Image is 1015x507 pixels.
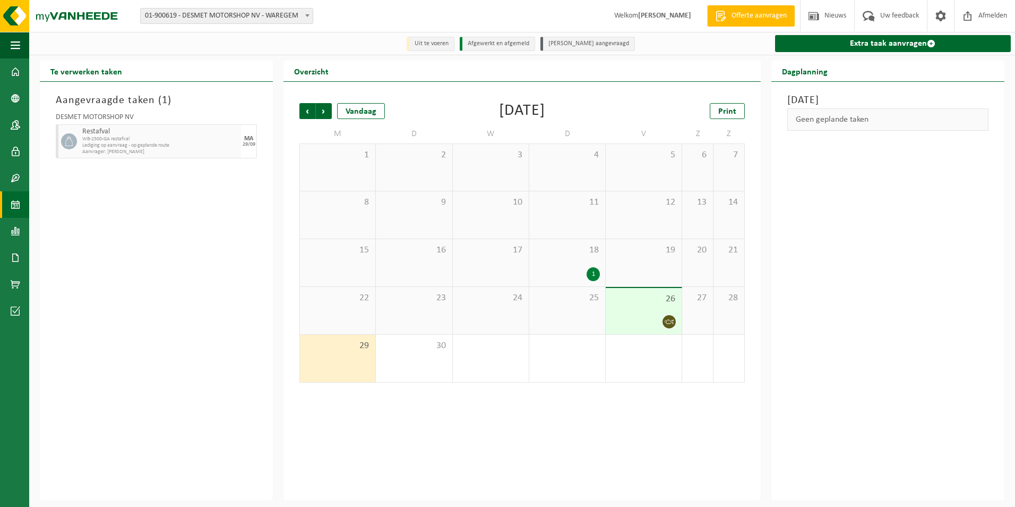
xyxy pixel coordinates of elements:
span: 5 [611,149,676,161]
span: 10 [458,197,523,208]
div: 1 [587,267,600,281]
span: 23 [381,292,446,304]
span: 21 [719,244,739,256]
span: 20 [687,244,708,256]
h2: Dagplanning [771,61,838,81]
span: 01-900619 - DESMET MOTORSHOP NV - WAREGEM [141,9,313,23]
a: Offerte aanvragen [707,5,795,27]
h2: Te verwerken taken [40,61,133,81]
span: Offerte aanvragen [729,11,789,21]
span: 15 [305,244,370,256]
span: 12 [611,197,676,208]
span: 4 [535,149,600,161]
span: 30 [381,340,446,352]
td: W [453,124,529,143]
h3: [DATE] [787,92,988,108]
span: 26 [611,293,676,305]
td: D [529,124,606,143]
span: 19 [611,244,676,256]
span: 25 [535,292,600,304]
span: 01-900619 - DESMET MOTORSHOP NV - WAREGEM [140,8,313,24]
div: DESMET MOTORSHOP NV [56,114,257,124]
span: 14 [719,197,739,208]
span: 22 [305,292,370,304]
a: Extra taak aanvragen [775,35,1011,52]
span: 8 [305,197,370,208]
span: Lediging op aanvraag - op geplande route [82,142,238,149]
div: 29/09 [243,142,255,147]
td: Z [682,124,713,143]
span: 11 [535,197,600,208]
td: Z [713,124,745,143]
span: 3 [458,149,523,161]
span: 17 [458,244,523,256]
span: 2 [381,149,446,161]
strong: [PERSON_NAME] [638,12,691,20]
li: Uit te voeren [407,37,454,51]
span: 13 [687,197,708,208]
span: Vorige [299,103,315,119]
h2: Overzicht [283,61,339,81]
span: 16 [381,244,446,256]
span: 24 [458,292,523,304]
span: Print [718,107,736,116]
span: Aanvrager: [PERSON_NAME] [82,149,238,155]
span: 1 [305,149,370,161]
a: Print [710,103,745,119]
span: 18 [535,244,600,256]
span: Restafval [82,128,238,136]
span: Volgende [316,103,332,119]
td: V [606,124,682,143]
li: Afgewerkt en afgemeld [460,37,535,51]
div: Geen geplande taken [787,108,988,131]
span: WB-2500-GA restafval [82,136,238,142]
div: MA [244,136,253,142]
span: 29 [305,340,370,352]
div: Vandaag [337,103,385,119]
div: [DATE] [499,103,545,119]
span: 27 [687,292,708,304]
iframe: chat widget [5,484,177,507]
span: 7 [719,149,739,161]
td: D [376,124,452,143]
span: 9 [381,197,446,208]
span: 6 [687,149,708,161]
h3: Aangevraagde taken ( ) [56,92,257,108]
span: 1 [162,95,168,106]
span: 28 [719,292,739,304]
td: M [299,124,376,143]
li: [PERSON_NAME] aangevraagd [540,37,635,51]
